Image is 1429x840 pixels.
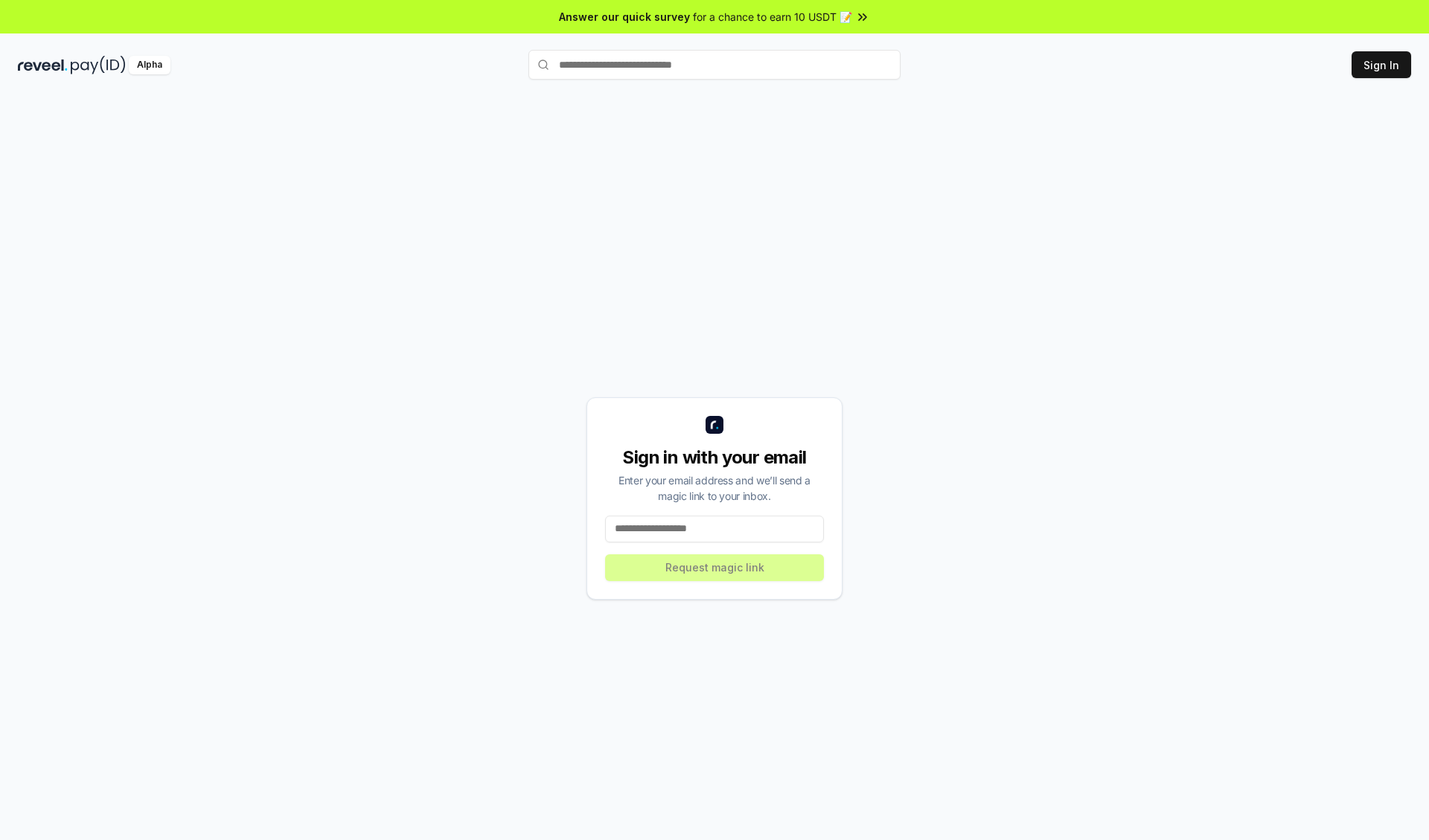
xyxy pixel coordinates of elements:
div: Enter your email address and we’ll send a magic link to your inbox. [605,472,824,504]
img: reveel_dark [18,56,68,74]
button: Sign In [1352,51,1411,78]
div: Sign in with your email [605,446,824,469]
span: Answer our quick survey [559,9,690,25]
div: Alpha [129,56,170,74]
span: for a chance to earn 10 USDT 📝 [693,9,852,25]
img: pay_id [71,56,126,74]
img: logo_small [706,416,723,434]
